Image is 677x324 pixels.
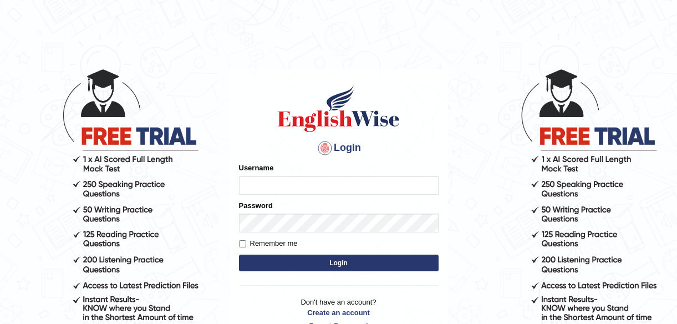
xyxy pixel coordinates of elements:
[239,200,273,211] label: Password
[239,255,439,271] button: Login
[239,307,439,318] a: Create an account
[239,163,274,173] label: Username
[239,238,298,249] label: Remember me
[276,84,402,134] img: Logo of English Wise sign in for intelligent practice with AI
[239,139,439,157] h4: Login
[239,240,246,247] input: Remember me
